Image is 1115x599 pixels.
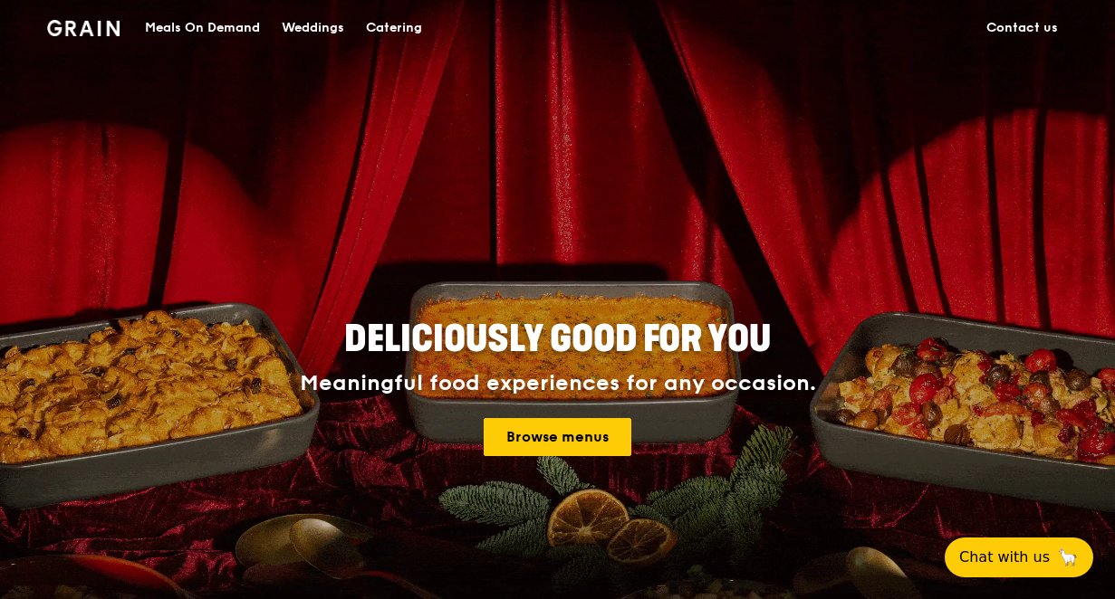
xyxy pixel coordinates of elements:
a: Catering [355,1,433,55]
a: Browse menus [484,418,631,456]
div: Weddings [282,1,344,55]
a: Contact us [976,1,1069,55]
img: Grain [47,20,120,36]
div: Catering [366,1,422,55]
span: 🦙 [1057,547,1079,568]
span: Chat with us [959,547,1050,568]
span: Deliciously good for you [344,318,771,361]
a: Weddings [271,1,355,55]
div: Meals On Demand [145,1,260,55]
button: Chat with us🦙 [945,537,1093,577]
div: Meaningful food experiences for any occasion. [232,371,884,396]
